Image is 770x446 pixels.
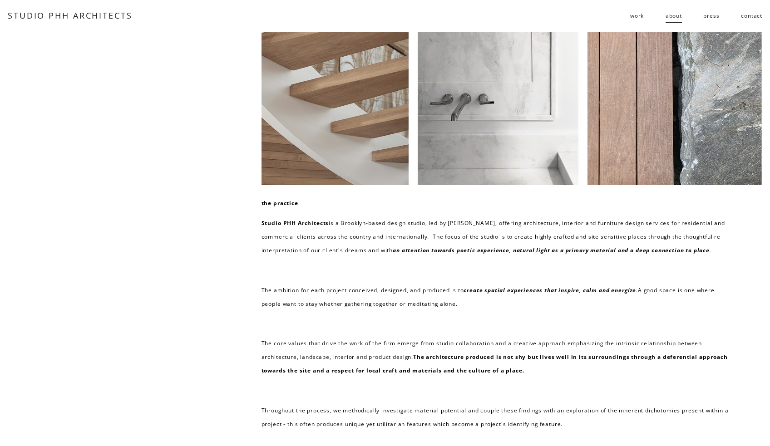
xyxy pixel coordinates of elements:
em: . [636,286,638,294]
p: The ambition for each project conceived, designed, and produced is to A good space is one where p... [262,284,731,311]
em: create spatial experiences that inspire, calm and energize [464,286,636,294]
p: is a Brooklyn-based design studio, led by [PERSON_NAME], offering architecture, interior and furn... [262,216,731,257]
p: Throughout the process, we methodically investigate material potential and couple these findings ... [262,404,731,431]
a: folder dropdown [630,9,644,23]
em: . [710,246,711,254]
strong: the practice [262,199,298,207]
a: press [703,9,719,23]
span: work [630,9,644,23]
a: about [666,9,682,23]
em: an attention towards poetic experience, natural light as a primary material and a deep connection... [393,246,710,254]
a: STUDIO PHH ARCHITECTS [8,10,133,21]
strong: The architecture produced is not shy but lives well in its surroundings through a deferential app... [262,353,730,374]
a: contact [741,9,762,23]
strong: Studio PHH Architects [262,219,329,227]
p: The core values that drive the work of the firm emerge from studio collaboration and a creative a... [262,337,731,377]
